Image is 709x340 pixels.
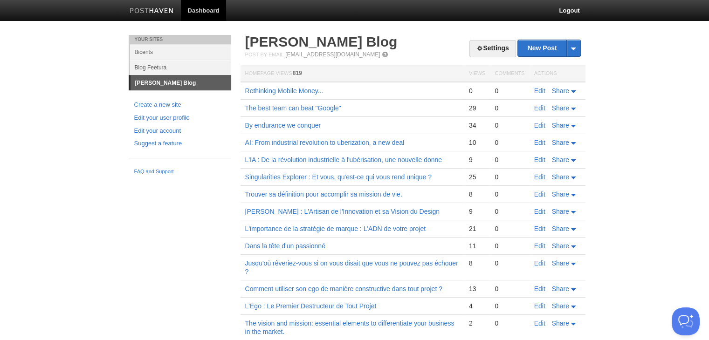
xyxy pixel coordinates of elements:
[495,207,524,216] div: 0
[495,87,524,95] div: 0
[245,320,454,335] a: The vision and mission: essential elements to differentiate your business in the market.
[130,44,231,60] a: Bicents
[534,285,545,292] a: Edit
[293,70,302,76] span: 819
[495,173,524,181] div: 0
[469,259,485,267] div: 8
[469,302,485,310] div: 4
[552,208,569,215] span: Share
[530,65,585,82] th: Actions
[552,139,569,146] span: Share
[534,190,545,198] a: Edit
[552,320,569,327] span: Share
[469,207,485,216] div: 9
[672,307,700,335] iframe: Help Scout Beacon - Open
[469,104,485,112] div: 29
[534,320,545,327] a: Edit
[245,225,426,232] a: L'importance de la stratégie de marque : L'ADN de votre projet
[469,87,485,95] div: 0
[469,173,485,181] div: 25
[495,242,524,250] div: 0
[245,34,398,49] a: [PERSON_NAME] Blog
[469,138,485,147] div: 10
[552,302,569,310] span: Share
[534,104,545,112] a: Edit
[495,259,524,267] div: 0
[469,190,485,198] div: 8
[245,139,405,146] a: AI: From industrial revolution to uberization, a new deal
[534,173,545,181] a: Edit
[495,138,524,147] div: 0
[245,242,325,250] a: Dans la tête d'un passionné
[495,285,524,293] div: 0
[552,173,569,181] span: Share
[534,259,545,267] a: Edit
[285,51,380,58] a: [EMAIL_ADDRESS][DOMAIN_NAME]
[534,225,545,232] a: Edit
[129,35,231,44] li: Your Sites
[245,52,284,57] span: Post by Email
[241,65,464,82] th: Homepage Views
[245,302,377,310] a: L'Ego : Le Premier Destructeur de Tout Projet
[469,156,485,164] div: 9
[245,259,458,275] a: Jusqu'où rêveriez-vous si on vous disait que vous ne pouvez pas échouer ?
[130,8,174,15] img: Posthaven-bar
[495,121,524,129] div: 0
[495,319,524,327] div: 0
[552,87,569,95] span: Share
[469,121,485,129] div: 34
[552,122,569,129] span: Share
[469,285,485,293] div: 13
[245,285,442,292] a: Comment utiliser son ego de manière constructive dans tout projet ?
[134,139,226,149] a: Suggest a feature
[552,156,569,163] span: Share
[134,168,226,176] a: FAQ and Support
[245,156,442,163] a: L'IA : De la révolution industrielle à l'ubérisation, une nouvelle donne
[534,208,545,215] a: Edit
[552,190,569,198] span: Share
[490,65,529,82] th: Comments
[534,302,545,310] a: Edit
[534,139,545,146] a: Edit
[552,242,569,250] span: Share
[464,65,490,82] th: Views
[495,224,524,233] div: 0
[518,40,580,56] a: New Post
[245,122,321,129] a: By endurance we conquer
[130,60,231,75] a: Blog Feetura
[245,104,341,112] a: The best team can beat "Google"
[469,40,516,57] a: Settings
[469,319,485,327] div: 2
[534,156,545,163] a: Edit
[245,173,432,181] a: Singularities Explorer : Et vous, qu'est-ce qui vous rend unique ?
[469,242,485,250] div: 11
[552,104,569,112] span: Share
[134,126,226,136] a: Edit your account
[552,225,569,232] span: Share
[245,87,324,95] a: Rethinking Mobile Money...
[495,190,524,198] div: 0
[134,113,226,123] a: Edit your user profile
[552,259,569,267] span: Share
[131,75,231,90] a: [PERSON_NAME] Blog
[534,87,545,95] a: Edit
[134,100,226,110] a: Create a new site
[469,224,485,233] div: 21
[495,104,524,112] div: 0
[245,208,440,215] a: [PERSON_NAME] : L'Artisan de l'Innovation et sa Vision du Design
[245,190,402,198] a: Trouver sa définition pour accomplir sa mission de vie.
[534,242,545,250] a: Edit
[552,285,569,292] span: Share
[534,122,545,129] a: Edit
[495,156,524,164] div: 0
[495,302,524,310] div: 0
